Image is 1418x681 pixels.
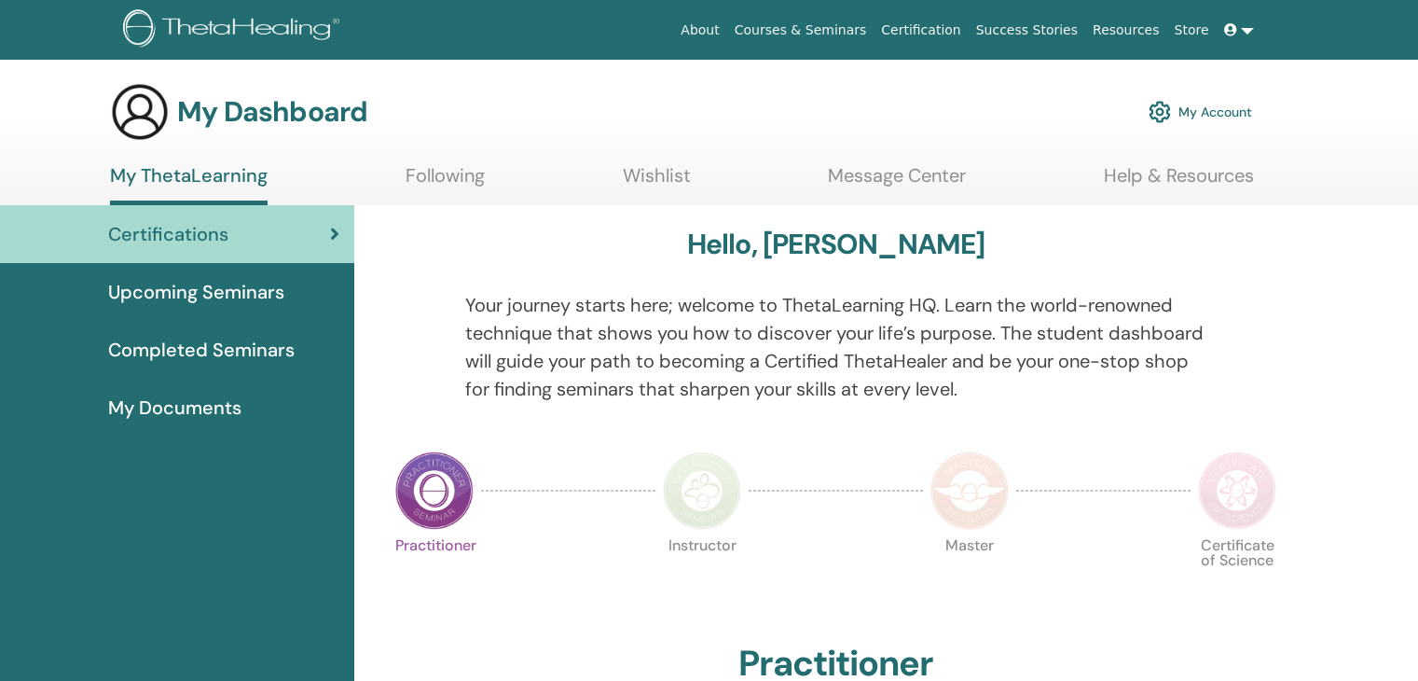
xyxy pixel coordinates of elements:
a: Certification [874,13,968,48]
p: Master [930,538,1009,617]
img: generic-user-icon.jpg [110,82,170,142]
img: logo.png [123,9,346,51]
img: Instructor [663,452,741,530]
span: Upcoming Seminars [108,278,284,306]
p: Certificate of Science [1198,538,1276,617]
h3: My Dashboard [177,95,367,129]
a: Store [1167,13,1217,48]
span: Certifications [108,220,228,248]
h3: Hello, [PERSON_NAME] [687,228,985,261]
a: Following [406,164,485,201]
a: Resources [1085,13,1167,48]
p: Practitioner [395,538,474,617]
a: Success Stories [969,13,1085,48]
img: cog.svg [1149,96,1171,128]
p: Instructor [663,538,741,617]
a: Message Center [828,164,966,201]
a: Help & Resources [1104,164,1254,201]
a: Courses & Seminars [727,13,874,48]
span: My Documents [108,394,241,422]
a: My ThetaLearning [110,164,268,205]
a: My Account [1149,91,1252,132]
img: Certificate of Science [1198,452,1276,530]
p: Your journey starts here; welcome to ThetaLearning HQ. Learn the world-renowned technique that sh... [465,291,1207,403]
a: Wishlist [623,164,691,201]
img: Master [930,452,1009,530]
img: Practitioner [395,452,474,530]
a: About [673,13,726,48]
span: Completed Seminars [108,336,295,364]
